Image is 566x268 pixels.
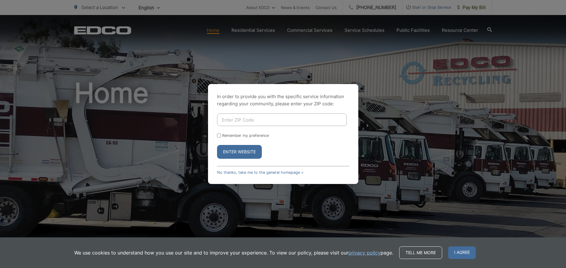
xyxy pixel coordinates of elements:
a: No thanks, take me to the general homepage > [217,170,304,175]
input: Enter ZIP Code [217,113,347,126]
span: I agree [448,246,476,259]
p: We use cookies to understand how you use our site and to improve your experience. To view our pol... [74,249,393,256]
button: Enter Website [217,145,262,159]
label: Remember my preference [222,133,269,138]
a: privacy policy [348,249,381,256]
p: In order to provide you with the specific service information regarding your community, please en... [217,93,349,107]
a: Tell me more [399,246,442,259]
